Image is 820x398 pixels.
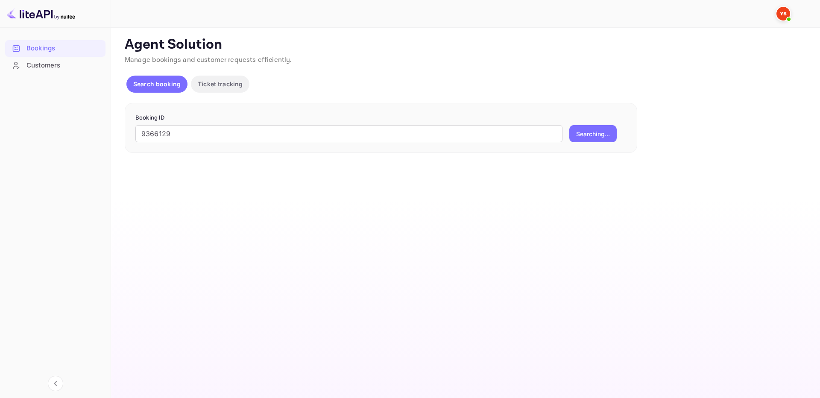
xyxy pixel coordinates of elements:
div: Customers [26,61,101,70]
div: Bookings [5,40,105,57]
div: Bookings [26,44,101,53]
button: Searching... [569,125,617,142]
p: Ticket tracking [198,79,243,88]
button: Collapse navigation [48,376,63,391]
span: Manage bookings and customer requests efficiently. [125,56,292,64]
input: Enter Booking ID (e.g., 63782194) [135,125,562,142]
img: LiteAPI logo [7,7,75,20]
p: Booking ID [135,114,627,122]
p: Search booking [133,79,181,88]
a: Bookings [5,40,105,56]
a: Customers [5,57,105,73]
p: Agent Solution [125,36,805,53]
img: Yandex Support [776,7,790,20]
div: Customers [5,57,105,74]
